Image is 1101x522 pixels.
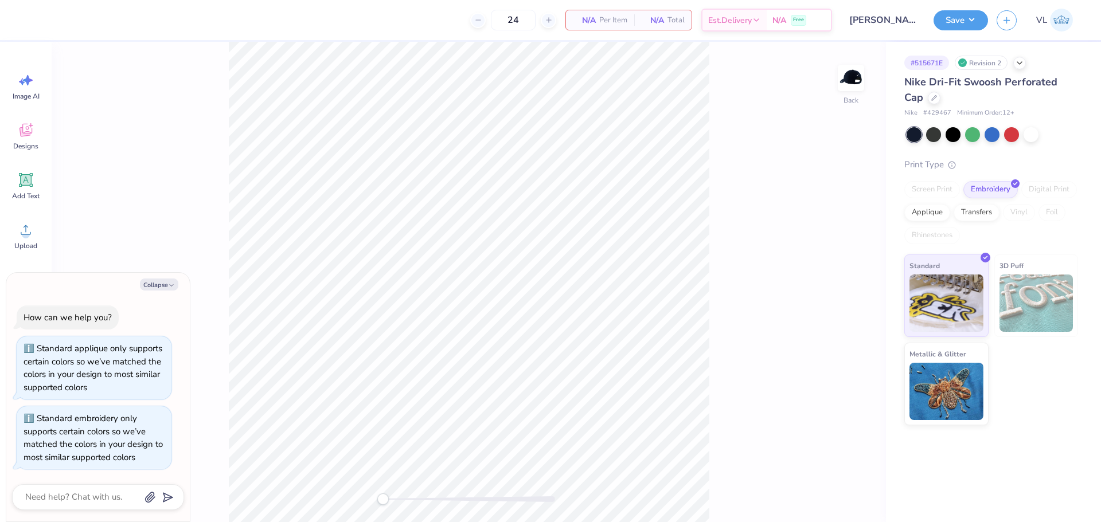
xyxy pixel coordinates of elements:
[840,66,862,89] img: Back
[772,14,786,26] span: N/A
[904,108,918,118] span: Nike
[24,312,112,323] div: How can we help you?
[909,260,940,272] span: Standard
[667,14,685,26] span: Total
[904,56,949,70] div: # 515671E
[934,10,988,30] button: Save
[12,191,40,201] span: Add Text
[1000,274,1073,332] img: 3D Puff
[24,413,163,463] div: Standard embroidery only supports certain colors so we’ve matched the colors in your design to mo...
[909,274,983,332] img: Standard
[904,227,960,244] div: Rhinestones
[573,14,596,26] span: N/A
[377,493,389,505] div: Accessibility label
[1000,260,1024,272] span: 3D Puff
[1036,14,1047,27] span: VL
[844,95,858,105] div: Back
[1031,9,1078,32] a: VL
[1003,204,1035,221] div: Vinyl
[140,278,178,291] button: Collapse
[1021,181,1077,198] div: Digital Print
[24,343,162,393] div: Standard applique only supports certain colors so we’ve matched the colors in your design to most...
[909,348,966,360] span: Metallic & Glitter
[708,14,752,26] span: Est. Delivery
[13,92,40,101] span: Image AI
[904,75,1057,104] span: Nike Dri-Fit Swoosh Perforated Cap
[963,181,1018,198] div: Embroidery
[1050,9,1073,32] img: Vincent Lloyd Laurel
[909,363,983,420] img: Metallic & Glitter
[955,56,1008,70] div: Revision 2
[954,204,1000,221] div: Transfers
[904,181,960,198] div: Screen Print
[13,142,38,151] span: Designs
[641,14,664,26] span: N/A
[904,204,950,221] div: Applique
[904,158,1078,171] div: Print Type
[923,108,951,118] span: # 429467
[599,14,627,26] span: Per Item
[14,241,37,250] span: Upload
[491,10,536,30] input: – –
[1038,204,1065,221] div: Foil
[841,9,925,32] input: Untitled Design
[957,108,1014,118] span: Minimum Order: 12 +
[793,16,804,24] span: Free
